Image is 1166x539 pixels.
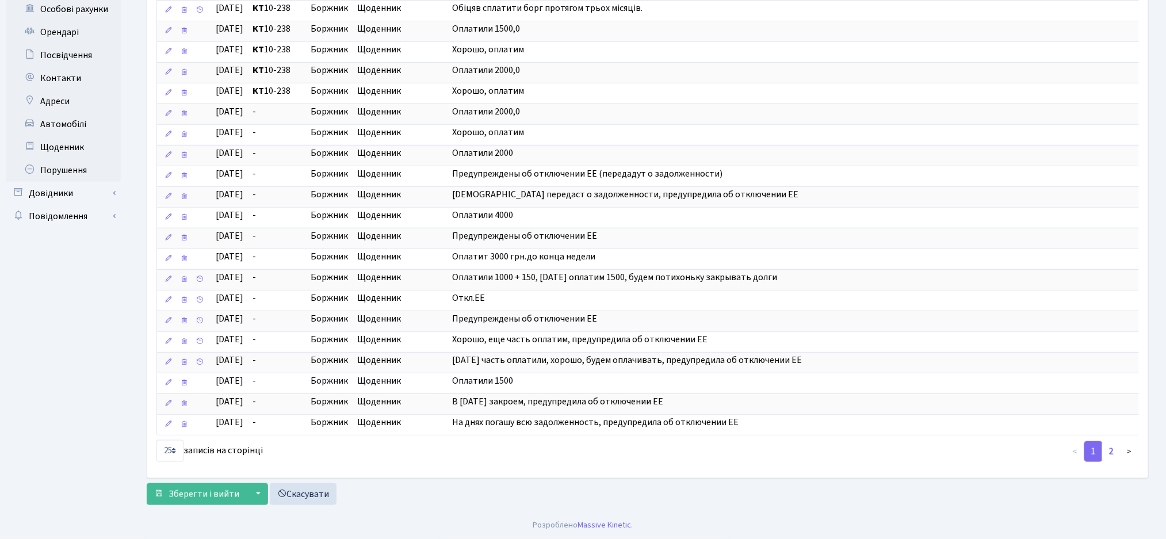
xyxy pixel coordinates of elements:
span: Щоденник [357,188,443,201]
span: Оплатит 3000 грн.до конца недели [452,250,595,263]
span: [DATE] часть оплатили, хорошо, будем оплачивать, предупредила об отключении ЕЕ [452,354,802,366]
span: Щоденник [357,126,443,139]
span: Щоденник [357,167,443,181]
b: КТ [253,22,264,35]
span: Хорошо, оплатим [452,43,524,56]
span: - [253,209,301,222]
span: Боржник [311,188,348,201]
span: Оплатили 2000 [452,147,513,159]
span: Боржник [311,292,348,305]
span: Щоденник [357,147,443,160]
span: На днях погашу всю задолженность, предупредила об отключении ЕЕ [452,416,739,429]
span: Щоденник [357,209,443,222]
span: Зберегти і вийти [169,488,239,500]
span: 10-238 [253,2,301,15]
span: - [253,312,301,326]
span: Щоденник [357,230,443,243]
span: - [253,250,301,263]
span: Боржник [311,333,348,346]
a: 1 [1084,441,1103,462]
span: Боржник [311,2,348,15]
span: Боржник [311,126,348,139]
span: Оплатили 2000,0 [452,105,520,118]
a: Щоденник [6,136,121,159]
span: Боржник [311,230,348,243]
span: [DATE] [216,395,243,408]
b: КТ [253,2,264,14]
span: В [DATE] закроем, предупредила об отключении ЕЕ [452,395,663,408]
span: Откл.ЕЕ [452,292,485,304]
a: Автомобілі [6,113,121,136]
span: Щоденник [357,312,443,326]
span: 10-238 [253,85,301,98]
a: Посвідчення [6,44,121,67]
span: Оплатили 2000,0 [452,64,520,77]
span: [DATE] [216,312,243,325]
span: Боржник [311,105,348,118]
span: [DATE] [216,2,243,14]
span: [DATE] [216,188,243,201]
span: - [253,147,301,160]
span: Оплатили 1000 + 150, [DATE] оплатим 1500, будем потихоньку закрывать долги [452,271,777,284]
span: Оплатили 1500,0 [452,22,520,35]
span: Боржник [311,43,348,56]
span: - [253,126,301,139]
span: Щоденник [357,43,443,56]
span: Боржник [311,354,348,367]
span: Щоденник [357,374,443,388]
span: Щоденник [357,250,443,263]
span: Хорошо, еще часть оплатим, предупредила об отключении ЕЕ [452,333,708,346]
span: Боржник [311,147,348,160]
span: - [253,230,301,243]
span: Предупреждены об отключении ЕЕ [452,230,597,242]
span: Щоденник [357,416,443,429]
a: Контакти [6,67,121,90]
span: Боржник [311,22,348,36]
span: [DATE] [216,147,243,159]
a: 2 [1102,441,1121,462]
span: Щоденник [357,271,443,284]
span: - [253,292,301,305]
span: Щоденник [357,395,443,408]
span: [DATE] [216,105,243,118]
a: > [1120,441,1139,462]
span: Щоденник [357,105,443,118]
span: Щоденник [357,85,443,98]
span: - [253,333,301,346]
span: [DEMOGRAPHIC_DATA] передаст о задолженности, предупредила об отключении ЕЕ [452,188,798,201]
span: [DATE] [216,292,243,304]
span: [DATE] [216,85,243,97]
select: записів на сторінці [156,440,183,462]
span: Оплатили 4000 [452,209,513,221]
span: [DATE] [216,333,243,346]
span: [DATE] [216,22,243,35]
span: Хорошо, оплатим [452,85,524,97]
span: [DATE] [216,374,243,387]
span: [DATE] [216,416,243,429]
span: Боржник [311,209,348,222]
span: Щоденник [357,333,443,346]
span: 10-238 [253,64,301,77]
span: [DATE] [216,271,243,284]
label: записів на сторінці [156,440,263,462]
span: Боржник [311,250,348,263]
span: - [253,395,301,408]
span: 10-238 [253,43,301,56]
span: [DATE] [216,250,243,263]
span: - [253,354,301,367]
b: КТ [253,64,264,77]
span: [DATE] [216,209,243,221]
span: Боржник [311,312,348,326]
span: Щоденник [357,64,443,77]
span: - [253,188,301,201]
a: Порушення [6,159,121,182]
span: [DATE] [216,43,243,56]
span: [DATE] [216,126,243,139]
span: 10-238 [253,22,301,36]
span: Предупреждены об отключении ЕЕ (передадут о задолженности) [452,167,722,180]
span: Боржник [311,64,348,77]
button: Зберегти і вийти [147,483,247,505]
span: - [253,416,301,429]
div: Розроблено . [533,519,633,532]
span: Щоденник [357,22,443,36]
